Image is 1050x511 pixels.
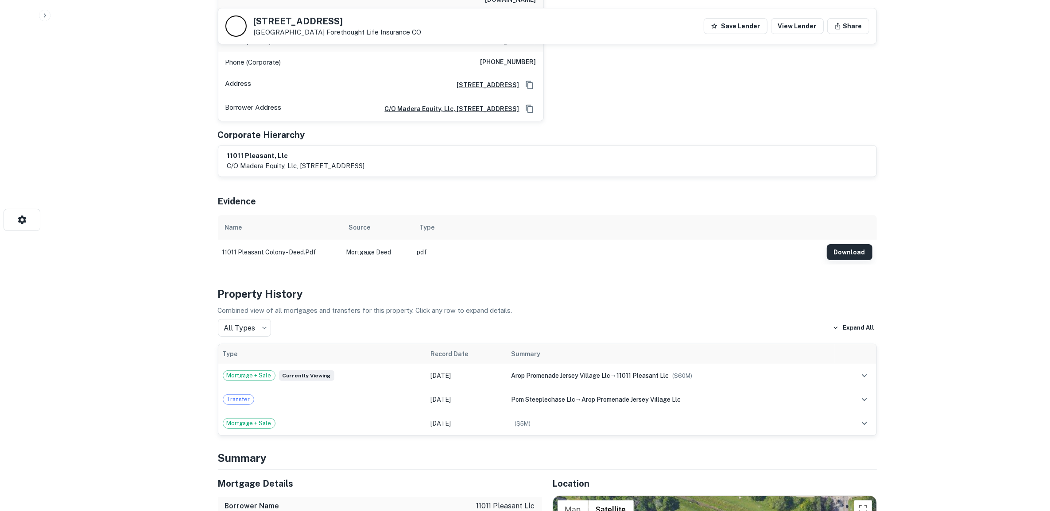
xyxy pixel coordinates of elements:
[771,18,824,34] a: View Lender
[827,18,869,34] button: Share
[327,28,422,36] a: Forethought Life Insurance CO
[279,370,334,381] span: Currently viewing
[218,305,877,316] p: Combined view of all mortgages and transfers for this property. Click any row to expand details.
[223,371,275,380] span: Mortgage + Sale
[450,80,519,90] a: [STREET_ADDRESS]
[225,102,282,115] p: Borrower Address
[511,372,610,379] span: arop promenade jersey village llc
[349,222,371,233] div: Source
[218,240,342,265] td: 11011 pleasant colony - deed.pdf
[857,392,872,407] button: expand row
[227,161,365,171] p: c/o madera equity, llc, [STREET_ADDRESS]
[378,104,519,114] a: c/o madera equity, llc, [STREET_ADDRESS]
[225,222,242,233] div: Name
[515,420,531,427] span: ($ 5M )
[857,368,872,383] button: expand row
[616,372,669,379] span: 11011 pleasant llc
[511,396,575,403] span: pcm steeplechase llc
[218,319,271,337] div: All Types
[581,396,681,403] span: arop promenade jersey village llc
[426,388,506,411] td: [DATE]
[413,240,822,265] td: pdf
[218,215,877,265] div: scrollable content
[225,57,281,68] p: Phone (Corporate)
[426,344,506,364] th: Record Date
[254,28,422,36] p: [GEOGRAPHIC_DATA]
[507,344,835,364] th: Summary
[426,411,506,435] td: [DATE]
[218,195,256,208] h5: Evidence
[511,395,830,404] div: →
[827,244,872,260] button: Download
[218,477,542,490] h5: Mortgage Details
[218,215,342,240] th: Name
[227,151,365,161] h6: 11011 pleasant, llc
[523,78,536,92] button: Copy Address
[830,321,877,334] button: Expand All
[857,416,872,431] button: expand row
[1006,440,1050,483] iframe: Chat Widget
[342,240,413,265] td: Mortgage Deed
[223,419,275,428] span: Mortgage + Sale
[553,477,877,490] h5: Location
[413,215,822,240] th: Type
[218,450,877,466] h4: Summary
[704,18,767,34] button: Save Lender
[672,373,692,379] span: ($ 60M )
[480,57,536,68] h6: [PHONE_NUMBER]
[420,222,435,233] div: Type
[254,17,422,26] h5: [STREET_ADDRESS]
[511,371,830,380] div: →
[342,215,413,240] th: Source
[223,395,254,404] span: Transfer
[218,128,305,142] h5: Corporate Hierarchy
[426,364,506,388] td: [DATE]
[523,102,536,115] button: Copy Address
[218,344,426,364] th: Type
[218,286,877,302] h4: Property History
[225,78,252,92] p: Address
